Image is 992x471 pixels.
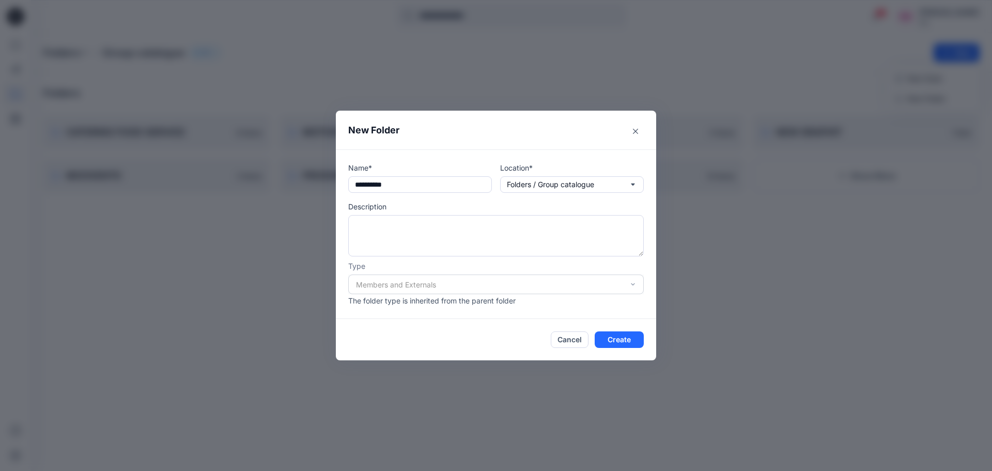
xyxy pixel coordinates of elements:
p: Type [348,261,644,271]
p: Description [348,201,644,212]
p: Location* [500,162,644,173]
p: Name* [348,162,492,173]
p: The folder type is inherited from the parent folder [348,295,644,306]
button: Close [627,123,644,140]
p: Folders / Group catalogue [507,179,594,190]
button: Cancel [551,331,588,348]
button: Folders / Group catalogue [500,176,644,193]
header: New Folder [336,111,656,149]
button: Create [595,331,644,348]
